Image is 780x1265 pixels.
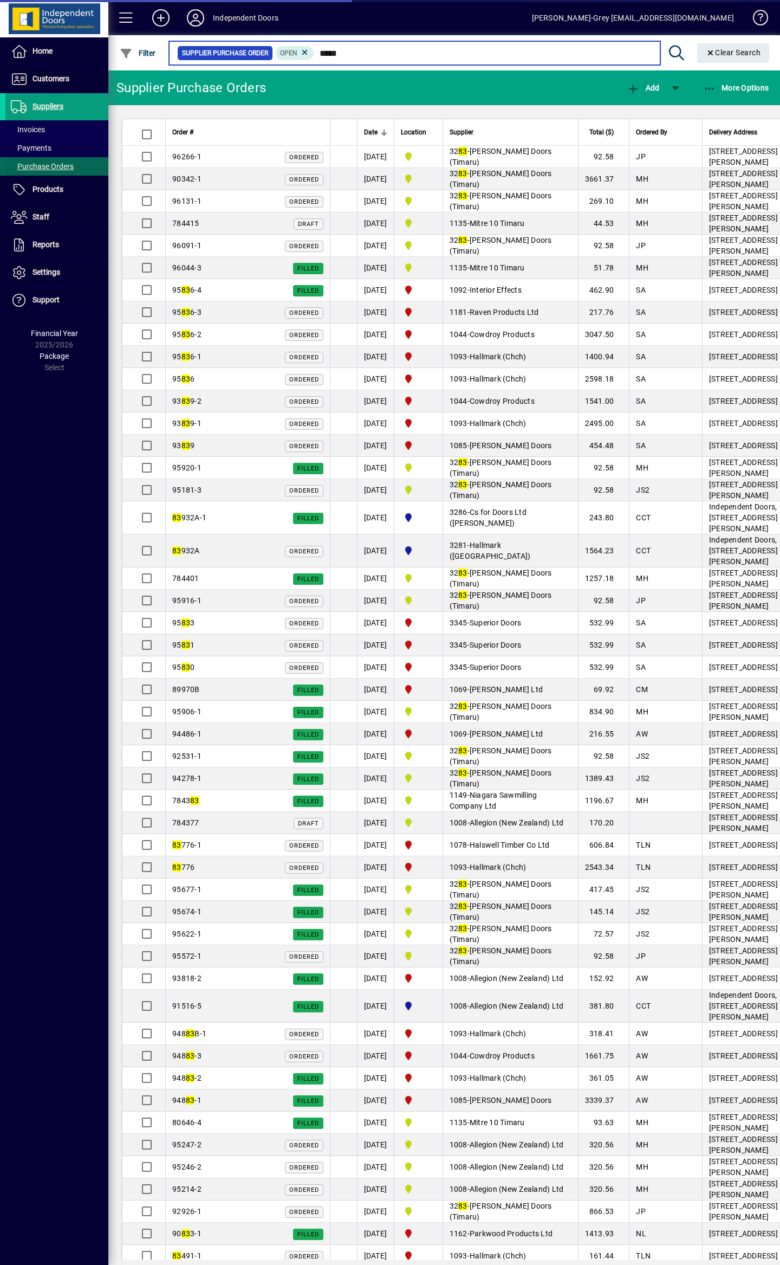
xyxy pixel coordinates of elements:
span: [PERSON_NAME] Doors [470,441,552,450]
td: 454.48 [578,435,629,457]
td: 462.90 [578,279,629,301]
td: 532.99 [578,656,629,679]
span: Interior Effects [470,286,522,294]
div: Ordered By [636,126,695,138]
span: Cs for Doors Ltd ([PERSON_NAME]) [450,508,526,527]
td: [DATE] [357,301,394,324]
span: 95 6-1 [172,352,201,361]
span: [PERSON_NAME] Doors (Timaru) [450,591,552,610]
span: SA [636,441,646,450]
span: SA [636,618,646,627]
span: 95 6-2 [172,330,201,339]
span: Timaru [401,195,436,208]
span: Ordered [289,487,319,494]
span: Christchurch [401,328,436,341]
span: 95 6 [172,375,194,383]
span: Ordered [289,243,319,250]
span: [PERSON_NAME] Doors (Timaru) [450,480,552,500]
span: MH [636,197,648,205]
a: Payments [5,139,108,157]
span: Timaru [401,261,436,274]
span: [PERSON_NAME] Doors (Timaru) [450,147,552,166]
td: 532.99 [578,634,629,656]
span: Timaru [401,239,436,252]
span: Suppliers [32,102,63,111]
span: 1135 [450,263,467,272]
span: Cowdroy Products [470,397,535,405]
td: [DATE] [357,479,394,501]
span: Financial Year [31,329,78,338]
span: Superior Doors [470,641,522,649]
span: 3345 [450,641,467,649]
span: Timaru [401,217,436,230]
span: 95 6-4 [172,286,201,294]
span: MH [636,574,648,583]
span: 90342-1 [172,175,201,183]
td: 2598.18 [578,368,629,390]
span: 96266-1 [172,152,201,161]
span: Home [32,47,53,55]
td: 92.58 [578,146,629,168]
button: Filter [117,43,159,63]
span: [PERSON_NAME] Doors (Timaru) [450,169,552,189]
td: - [443,368,578,390]
span: Ordered [289,198,319,205]
td: [DATE] [357,612,394,634]
span: Christchurch [401,283,436,296]
span: Hallmark (Chch) [470,375,526,383]
td: 1257.18 [578,567,629,590]
em: 83 [181,308,191,317]
span: 784415 [172,219,199,228]
span: Hallmark (Chch) [470,419,526,428]
td: 1541.00 [578,390,629,412]
span: 3286 [450,508,467,517]
span: Ordered [289,309,319,317]
span: Timaru [401,150,436,163]
span: 1135 [450,219,467,228]
span: More Options [703,83,769,92]
div: Date [364,126,387,138]
td: - [443,534,578,567]
span: Filter [120,49,156,57]
td: - [443,457,578,479]
span: Filled [297,265,319,272]
span: SA [636,352,646,361]
a: Knowledge Base [745,2,766,37]
em: 83 [181,352,191,361]
em: 83 [181,618,191,627]
span: SA [636,286,646,294]
span: 1044 [450,330,467,339]
span: Filled [297,576,319,583]
span: 1092 [450,286,467,294]
td: - [443,567,578,590]
span: 1093 [450,375,467,383]
td: 3047.50 [578,324,629,346]
span: Timaru [401,572,436,585]
span: 32 [450,591,467,599]
div: Total ($) [585,126,624,138]
td: - [443,301,578,324]
span: Ordered [289,332,319,339]
td: [DATE] [357,457,394,479]
span: Ordered [289,376,319,383]
span: Purchase Orders [11,162,74,171]
td: - [443,634,578,656]
em: 83 [458,236,467,244]
span: 95 1 [172,641,194,649]
span: Cromwell Central Otago [401,511,436,524]
span: Christchurch [401,306,436,319]
span: Timaru [401,483,436,496]
td: [DATE] [357,656,394,679]
em: 83 [458,191,467,200]
em: 83 [172,546,181,555]
span: Timaru [401,172,436,185]
td: [DATE] [357,190,394,212]
span: Timaru [401,594,436,607]
td: 532.99 [578,612,629,634]
span: MH [636,263,648,272]
td: [DATE] [357,257,394,279]
span: SA [636,641,646,649]
span: Hallmark (Chch) [470,352,526,361]
td: - [443,501,578,534]
span: CCT [636,513,651,522]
